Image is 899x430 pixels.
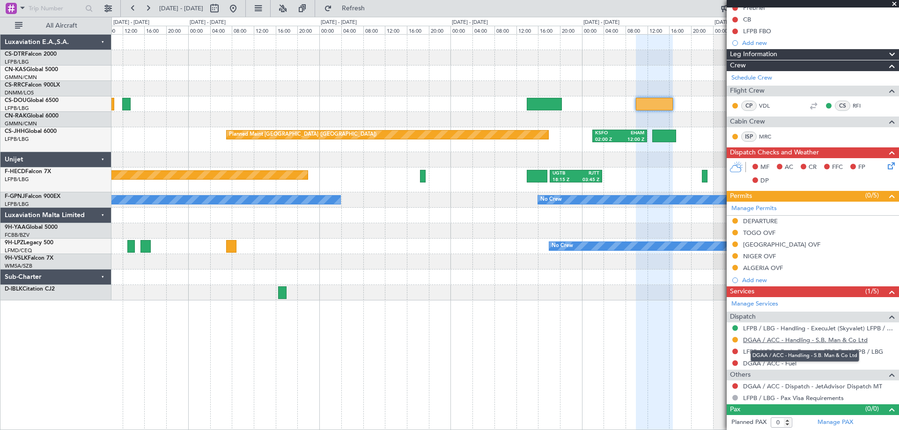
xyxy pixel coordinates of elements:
[113,19,149,27] div: [DATE] - [DATE]
[5,67,26,73] span: CN-KAS
[101,26,123,34] div: 08:00
[560,26,582,34] div: 20:00
[5,136,29,143] a: LFPB/LBG
[742,39,894,47] div: Add new
[669,26,691,34] div: 16:00
[5,58,29,66] a: LFPB/LBG
[743,252,776,260] div: NIGER OVF
[540,193,562,207] div: No Crew
[620,130,645,137] div: EHAM
[276,26,298,34] div: 16:00
[730,370,751,380] span: Others
[297,26,319,34] div: 20:00
[853,102,874,110] a: RFI
[5,255,28,261] span: 9H-VSLK
[5,129,25,134] span: CS-JHH
[818,418,853,427] a: Manage PAX
[743,382,882,390] a: DGAA / ACC - Dispatch - JetAdvisor Dispatch MT
[743,27,771,35] div: LFPB FBO
[5,240,53,246] a: 9H-LPZLegacy 500
[743,15,751,23] div: CB
[320,1,376,16] button: Refresh
[743,336,868,344] a: DGAA / ACC - Handling - S.B. Man & Co Ltd
[604,26,626,34] div: 04:00
[5,113,59,119] a: CN-RAKGlobal 6000
[759,102,780,110] a: VDL
[865,404,879,414] span: (0/0)
[648,26,670,34] div: 12:00
[5,74,37,81] a: GMMN/CMN
[5,89,34,96] a: DNMM/LOS
[5,67,58,73] a: CN-KASGlobal 5000
[123,26,145,34] div: 12:00
[730,49,777,60] span: Leg Information
[5,194,60,199] a: F-GPNJFalcon 900EX
[713,26,735,34] div: 00:00
[341,26,363,34] div: 04:00
[595,130,620,137] div: KSFO
[5,225,58,230] a: 9H-YAAGlobal 5000
[254,26,276,34] div: 12:00
[5,247,32,254] a: LFMD/CEQ
[743,324,894,332] a: LFPB / LBG - Handling - ExecuJet (Skyvalet) LFPB / LBG
[190,19,226,27] div: [DATE] - [DATE]
[5,255,53,261] a: 9H-VSLKFalcon 7X
[741,131,757,142] div: ISP
[760,176,769,186] span: DP
[5,176,29,183] a: LFPB/LBG
[731,204,777,213] a: Manage Permits
[452,19,488,27] div: [DATE] - [DATE]
[166,26,188,34] div: 20:00
[731,299,778,309] a: Manage Services
[472,26,494,34] div: 04:00
[494,26,516,34] div: 08:00
[743,264,783,272] div: ALGERIA OVF
[858,163,865,172] span: FP
[553,177,576,183] div: 18:15 Z
[809,163,817,172] span: CR
[5,169,25,175] span: F-HECD
[785,163,793,172] span: AC
[5,98,59,103] a: CS-DOUGlobal 6500
[24,22,99,29] span: All Aircraft
[188,26,210,34] div: 00:00
[760,163,769,172] span: MF
[5,120,37,127] a: GMMN/CMN
[5,286,22,292] span: D-IBLK
[5,169,51,175] a: F-HECDFalcon 7X
[582,26,604,34] div: 00:00
[751,350,859,362] div: DGAA / ACC - Handling - S.B. Man & Co Ltd
[865,286,879,296] span: (1/5)
[620,137,645,143] div: 12:00 Z
[743,217,778,225] div: DEPARTURE
[743,241,820,248] div: [GEOGRAPHIC_DATA] OVF
[5,113,27,119] span: CN-RAK
[5,129,57,134] a: CS-JHHGlobal 6000
[5,105,29,112] a: LFPB/LBG
[5,232,29,239] a: FCBB/BZV
[321,19,357,27] div: [DATE] - [DATE]
[516,26,538,34] div: 12:00
[832,163,843,172] span: FFC
[5,225,26,230] span: 9H-YAA
[553,170,576,177] div: UGTB
[229,128,376,142] div: Planned Maint [GEOGRAPHIC_DATA] ([GEOGRAPHIC_DATA])
[144,26,166,34] div: 16:00
[730,286,754,297] span: Services
[759,132,780,141] a: MRC
[730,147,819,158] span: Dispatch Checks and Weather
[429,26,451,34] div: 20:00
[715,19,751,27] div: [DATE] - [DATE]
[730,86,765,96] span: Flight Crew
[5,98,27,103] span: CS-DOU
[576,177,599,183] div: 03:45 Z
[743,229,775,237] div: TOGO OVF
[10,18,102,33] button: All Aircraft
[5,51,57,57] a: CS-DTRFalcon 2000
[742,276,894,284] div: Add new
[595,137,620,143] div: 02:00 Z
[691,26,713,34] div: 20:00
[5,82,60,88] a: CS-RRCFalcon 900LX
[5,262,32,270] a: WMSA/SZB
[865,190,879,200] span: (0/5)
